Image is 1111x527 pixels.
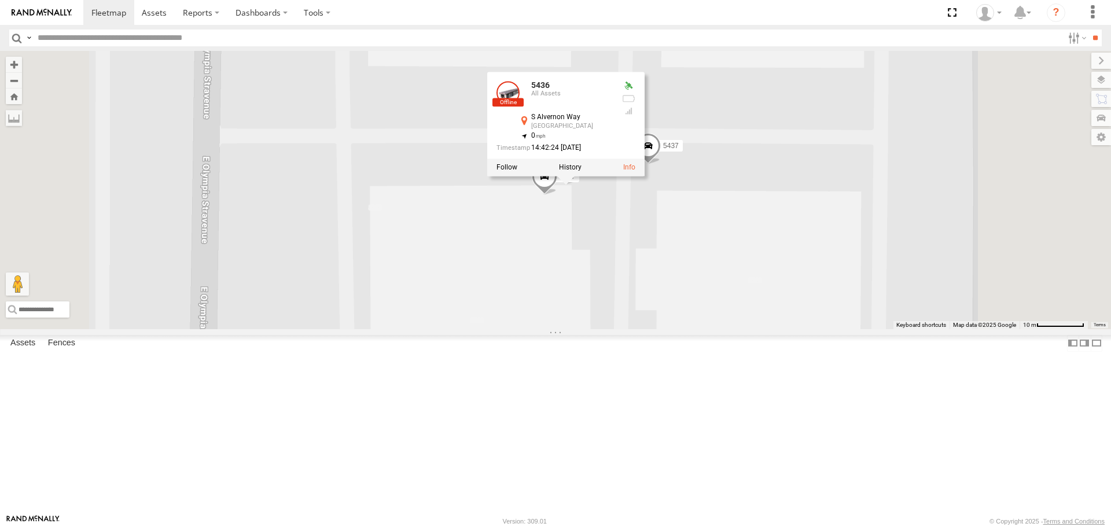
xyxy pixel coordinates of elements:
[621,94,635,104] div: No battery health information received from this device.
[6,72,22,89] button: Zoom out
[12,9,72,17] img: rand-logo.svg
[496,164,517,172] label: Realtime tracking of Asset
[6,515,60,527] a: Visit our Website
[1091,129,1111,145] label: Map Settings
[972,4,1006,21] div: Edward Espinoza
[1047,3,1065,22] i: ?
[1020,321,1088,329] button: Map Scale: 10 m per 79 pixels
[6,272,29,296] button: Drag Pegman onto the map to open Street View
[42,336,81,352] label: Fences
[6,110,22,126] label: Measure
[989,518,1105,525] div: © Copyright 2025 -
[5,336,41,352] label: Assets
[621,82,635,91] div: Valid GPS Fix
[1067,335,1079,352] label: Dock Summary Table to the Left
[621,107,635,116] div: Last Event GSM Signal Strength
[1023,322,1036,328] span: 10 m
[531,81,550,90] a: 5436
[1091,335,1102,352] label: Hide Summary Table
[6,57,22,72] button: Zoom in
[1079,335,1090,352] label: Dock Summary Table to the Right
[6,89,22,104] button: Zoom Home
[1094,322,1106,327] a: Terms (opens in new tab)
[559,164,582,172] label: View Asset History
[496,82,520,105] a: View Asset Details
[623,164,635,172] a: View Asset Details
[531,114,612,121] div: S Alvernon Way
[531,132,546,140] span: 0
[663,142,679,150] span: 5437
[496,145,612,152] div: Date/time of location update
[531,123,612,130] div: [GEOGRAPHIC_DATA]
[24,30,34,46] label: Search Query
[953,322,1016,328] span: Map data ©2025 Google
[503,518,547,525] div: Version: 309.01
[531,91,612,98] div: All Assets
[1064,30,1088,46] label: Search Filter Options
[1043,518,1105,525] a: Terms and Conditions
[896,321,946,329] button: Keyboard shortcuts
